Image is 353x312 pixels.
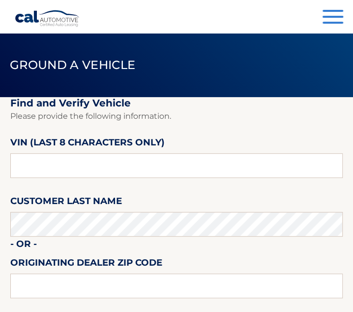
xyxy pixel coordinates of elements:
label: Customer Last Name [10,194,122,212]
span: Ground a Vehicle [10,58,135,72]
button: Menu [323,10,343,26]
label: VIN (last 8 characters only) [10,135,165,153]
label: - or - [10,237,37,255]
label: Originating Dealer Zip Code [10,255,162,274]
p: Please provide the following information. [10,109,343,123]
a: Cal Automotive [15,10,80,27]
h2: Find and Verify Vehicle [10,97,343,109]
